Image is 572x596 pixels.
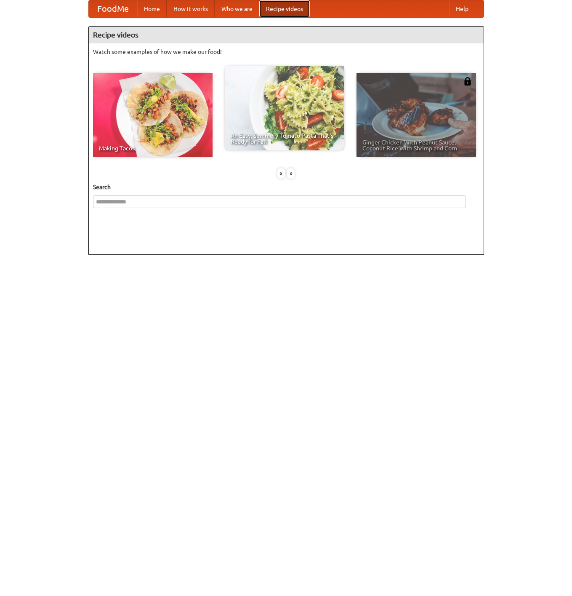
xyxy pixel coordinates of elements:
p: Watch some examples of how we make our food! [93,48,479,56]
span: Making Tacos [99,145,207,151]
a: FoodMe [89,0,137,17]
a: Home [137,0,167,17]
h4: Recipe videos [89,27,484,43]
div: » [287,168,295,179]
a: Help [449,0,475,17]
h5: Search [93,183,479,191]
a: An Easy, Summery Tomato Pasta That's Ready for Fall [225,66,344,150]
span: An Easy, Summery Tomato Pasta That's Ready for Fall [231,133,338,144]
a: Making Tacos [93,73,213,157]
a: Recipe videos [259,0,310,17]
a: How it works [167,0,215,17]
div: « [277,168,285,179]
a: Who we are [215,0,259,17]
img: 483408.png [463,77,472,86]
